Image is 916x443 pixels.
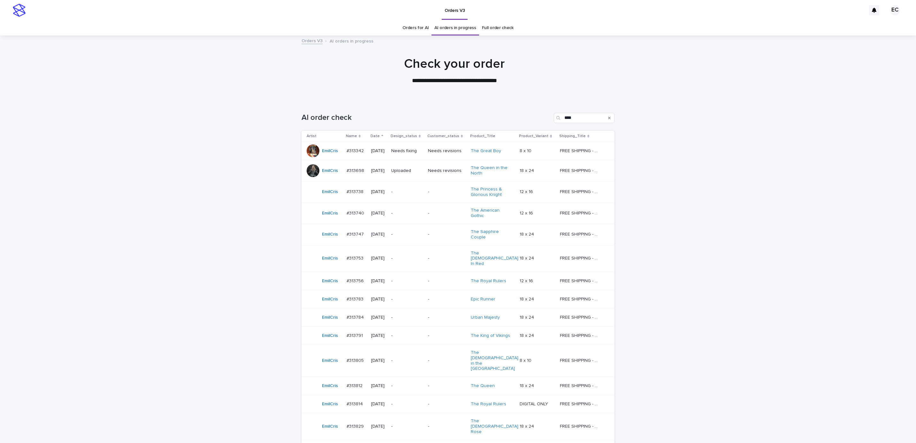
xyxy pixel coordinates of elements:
[520,295,535,302] p: 18 x 24
[347,167,365,174] p: #313698
[559,133,586,140] p: Shipping_Title
[302,245,614,272] tr: EmilCris #313753#313753 [DATE]--The [DEMOGRAPHIC_DATA] In Red 18 x 2418 x 24 FREE SHIPPING - prev...
[347,332,364,338] p: #313791
[391,297,423,302] p: -
[347,357,365,363] p: #313805
[428,211,466,216] p: -
[391,148,423,154] p: Needs fixing
[347,423,365,429] p: #313829
[371,232,386,237] p: [DATE]
[371,333,386,338] p: [DATE]
[322,333,338,338] a: EmilCris
[371,256,386,261] p: [DATE]
[322,211,338,216] a: EmilCris
[302,37,323,44] a: Orders V3
[482,20,514,35] a: Full order check
[391,315,423,320] p: -
[428,333,466,338] p: -
[471,187,511,198] a: The Princess & Glorious Knight
[434,20,476,35] a: AI orders in progress
[560,167,601,174] p: FREE SHIPPING - preview in 1-2 business days, after your approval delivery will take 5-10 b.d.
[428,148,466,154] p: Needs revisions
[371,189,386,195] p: [DATE]
[302,290,614,308] tr: EmilCris #313783#313783 [DATE]--Epic Runner 18 x 2418 x 24 FREE SHIPPING - preview in 1-2 busines...
[471,165,511,176] a: The Queen in the North
[347,147,365,154] p: #313342
[890,5,900,15] div: EC
[322,424,338,429] a: EmilCris
[520,209,534,216] p: 12 x 16
[370,133,380,140] p: Date
[391,256,423,261] p: -
[302,377,614,395] tr: EmilCris #313812#313812 [DATE]--The Queen 18 x 2418 x 24 FREE SHIPPING - preview in 1-2 business ...
[347,209,365,216] p: #313740
[560,332,601,338] p: FREE SHIPPING - preview in 1-2 business days, after your approval delivery will take 5-10 b.d.
[302,113,551,122] h1: AI order check
[560,254,601,261] p: FREE SHIPPING - preview in 1-2 business days, after your approval delivery will take 5-10 b.d.
[560,382,601,389] p: FREE SHIPPING - preview in 1-2 business days, after your approval delivery will take 5-10 b.d.
[302,142,614,160] tr: EmilCris #313342#313342 [DATE]Needs fixingNeeds revisionsThe Great Boy 8 x 108 x 10 FREE SHIPPING...
[520,188,534,195] p: 12 x 16
[471,418,518,434] a: The [DEMOGRAPHIC_DATA] Rose
[428,168,466,174] p: Needs revisions
[302,160,614,182] tr: EmilCris #313698#313698 [DATE]UploadedNeeds revisionsThe Queen in the North 18 x 2418 x 24 FREE S...
[471,229,511,240] a: The Sapphire Couple
[391,232,423,237] p: -
[428,401,466,407] p: -
[428,315,466,320] p: -
[347,254,365,261] p: #313753
[298,56,611,72] h1: Check your order
[322,148,338,154] a: EmilCris
[371,424,386,429] p: [DATE]
[560,295,601,302] p: FREE SHIPPING - preview in 1-2 business days, after your approval delivery will take 5-10 b.d.
[428,358,466,363] p: -
[560,314,601,320] p: FREE SHIPPING - preview in 1-2 business days, after your approval delivery will take 5-10 b.d.
[391,383,423,389] p: -
[471,315,500,320] a: Urban Majesty
[520,332,535,338] p: 18 x 24
[322,278,338,284] a: EmilCris
[560,423,601,429] p: FREE SHIPPING - preview in 1-2 business days, after your approval delivery will take 5-10 b.d.
[428,256,466,261] p: -
[560,400,601,407] p: FREE SHIPPING - preview in 1-2 business days, after your approval delivery will take 5-10 b.d.
[346,133,357,140] p: Name
[322,401,338,407] a: EmilCris
[371,315,386,320] p: [DATE]
[330,37,373,44] p: AI orders in progress
[391,278,423,284] p: -
[560,188,601,195] p: FREE SHIPPING - preview in 1-2 business days, after your approval delivery will take 5-10 b.d.
[428,232,466,237] p: -
[391,168,423,174] p: Uploaded
[302,224,614,245] tr: EmilCris #313747#313747 [DATE]--The Sapphire Couple 18 x 2418 x 24 FREE SHIPPING - preview in 1-2...
[428,189,466,195] p: -
[302,203,614,224] tr: EmilCris #313740#313740 [DATE]--The American Gothic 12 x 1612 x 16 FREE SHIPPING - preview in 1-2...
[520,357,533,363] p: 8 x 10
[471,350,518,371] a: The [DEMOGRAPHIC_DATA] in the [GEOGRAPHIC_DATA]
[371,278,386,284] p: [DATE]
[471,297,495,302] a: Epic Runner
[402,20,429,35] a: Orders for AI
[471,401,506,407] a: The Royal Rulers
[520,400,549,407] p: DIGITAL ONLY
[371,401,386,407] p: [DATE]
[520,254,535,261] p: 18 x 24
[560,230,601,237] p: FREE SHIPPING - preview in 1-2 business days, after your approval delivery will take 5-10 b.d.
[322,168,338,174] a: EmilCris
[391,189,423,195] p: -
[520,423,535,429] p: 18 x 24
[391,211,423,216] p: -
[520,314,535,320] p: 18 x 24
[302,413,614,440] tr: EmilCris #313829#313829 [DATE]--The [DEMOGRAPHIC_DATA] Rose 18 x 2418 x 24 FREE SHIPPING - previe...
[520,230,535,237] p: 18 x 24
[391,358,423,363] p: -
[471,278,506,284] a: The Royal Rulers
[322,358,338,363] a: EmilCris
[471,383,495,389] a: The Queen
[391,333,423,338] p: -
[471,333,510,338] a: The King of Vikings
[471,251,518,267] a: The [DEMOGRAPHIC_DATA] In Red
[520,167,535,174] p: 18 x 24
[322,383,338,389] a: EmilCris
[371,211,386,216] p: [DATE]
[391,401,423,407] p: -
